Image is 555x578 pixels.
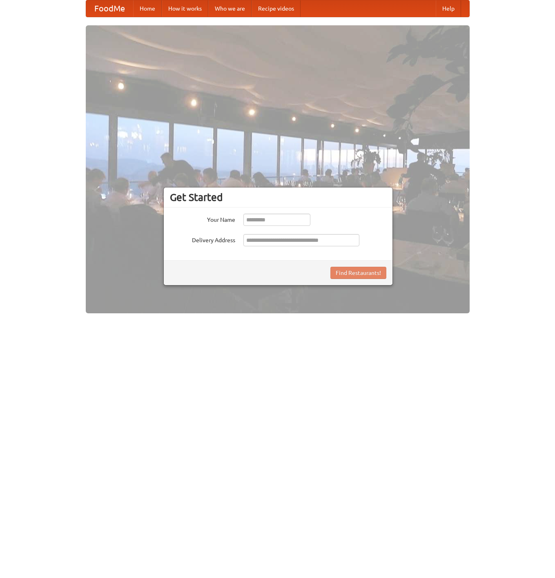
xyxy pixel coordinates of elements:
[86,0,133,17] a: FoodMe
[170,214,235,224] label: Your Name
[170,191,386,203] h3: Get Started
[252,0,301,17] a: Recipe videos
[133,0,162,17] a: Home
[208,0,252,17] a: Who we are
[436,0,461,17] a: Help
[330,267,386,279] button: Find Restaurants!
[170,234,235,244] label: Delivery Address
[162,0,208,17] a: How it works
